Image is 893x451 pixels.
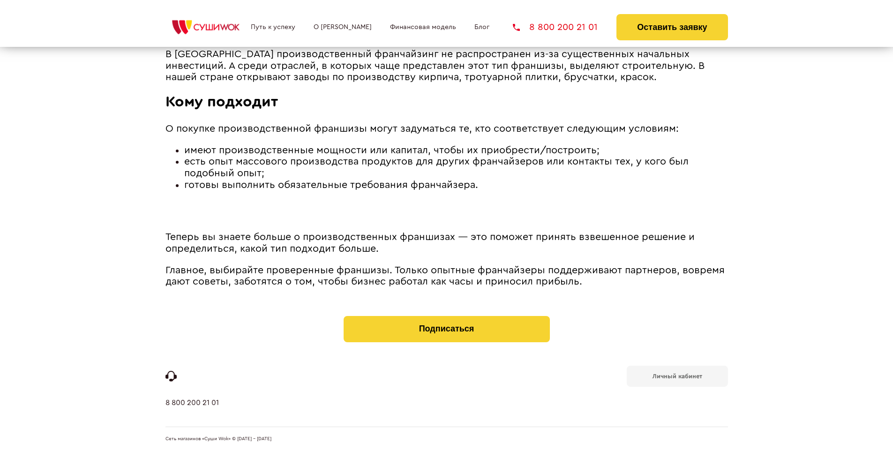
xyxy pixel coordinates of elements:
a: Финансовая модель [390,23,456,31]
span: Кому подходит [165,94,278,109]
a: 8 800 200 21 01 [513,23,598,32]
span: имеют производственные мощности или капитал, чтобы их приобрести/построить; [184,145,600,155]
a: Личный кабинет [627,366,728,387]
span: готовы выполнить обязательные требования франчайзера. [184,180,478,190]
span: 8 800 200 21 01 [529,23,598,32]
span: Теперь вы знаете больше о производственных франшизах ― это поможет принять взвешенное решение и о... [165,232,695,254]
button: Подписаться [344,316,550,342]
a: Путь к успеху [251,23,295,31]
span: О покупке производственной франшизы могут задуматься те, кто соответствует следующим условиям: [165,124,679,134]
b: Личный кабинет [653,373,702,379]
span: есть опыт массового производства продуктов для других франчайзеров или контакты тех, у кого был п... [184,157,689,178]
span: В [GEOGRAPHIC_DATA] производственный франчайзинг не распространен из-за существенных начальных ин... [165,49,705,82]
span: Сеть магазинов «Суши Wok» © [DATE] - [DATE] [165,436,271,442]
button: Оставить заявку [616,14,728,40]
a: О [PERSON_NAME] [314,23,372,31]
span: Главное, выбирайте проверенные франшизы. Только опытные франчайзеры поддерживают партнеров, вовре... [165,265,725,287]
a: 8 800 200 21 01 [165,398,219,427]
a: Блог [474,23,489,31]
